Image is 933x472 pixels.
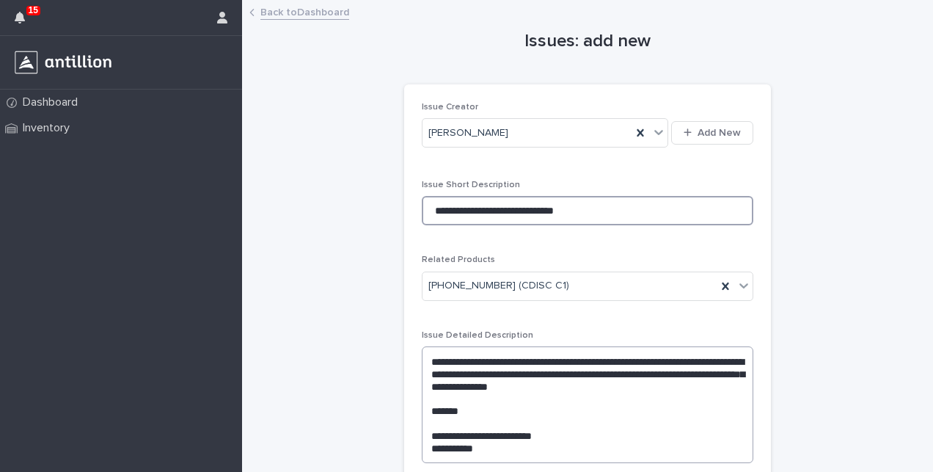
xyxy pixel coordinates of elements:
[698,128,741,138] span: Add New
[422,181,520,189] span: Issue Short Description
[29,5,38,15] p: 15
[404,31,771,52] h1: Issues: add new
[422,103,478,112] span: Issue Creator
[12,48,114,77] img: r3a3Z93SSpeN6cOOTyqw
[17,95,89,109] p: Dashboard
[428,126,508,141] span: [PERSON_NAME]
[671,121,753,145] button: Add New
[260,3,349,20] a: Back toDashboard
[422,255,495,264] span: Related Products
[422,331,533,340] span: Issue Detailed Description
[428,278,569,294] span: [PHONE_NUMBER] (CDISC C1)
[17,121,81,135] p: Inventory
[15,9,34,35] div: 15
